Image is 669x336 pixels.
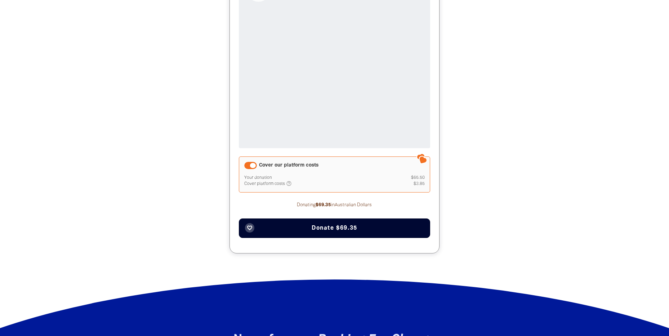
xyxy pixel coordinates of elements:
[312,225,357,231] span: Donate $69.35
[244,181,385,187] td: Cover platform costs
[316,203,331,207] b: $69.35
[239,218,430,238] button: favorite_borderDonate $69.35
[286,181,298,186] i: help_outlined
[385,175,425,181] td: $65.50
[247,225,253,231] i: favorite_border
[239,201,430,209] p: Donating in Australian Dollars
[244,162,257,169] button: Cover our platform costs
[385,181,425,187] td: $3.85
[244,175,385,181] td: Your donation
[245,8,424,142] iframe: Secure payment input frame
